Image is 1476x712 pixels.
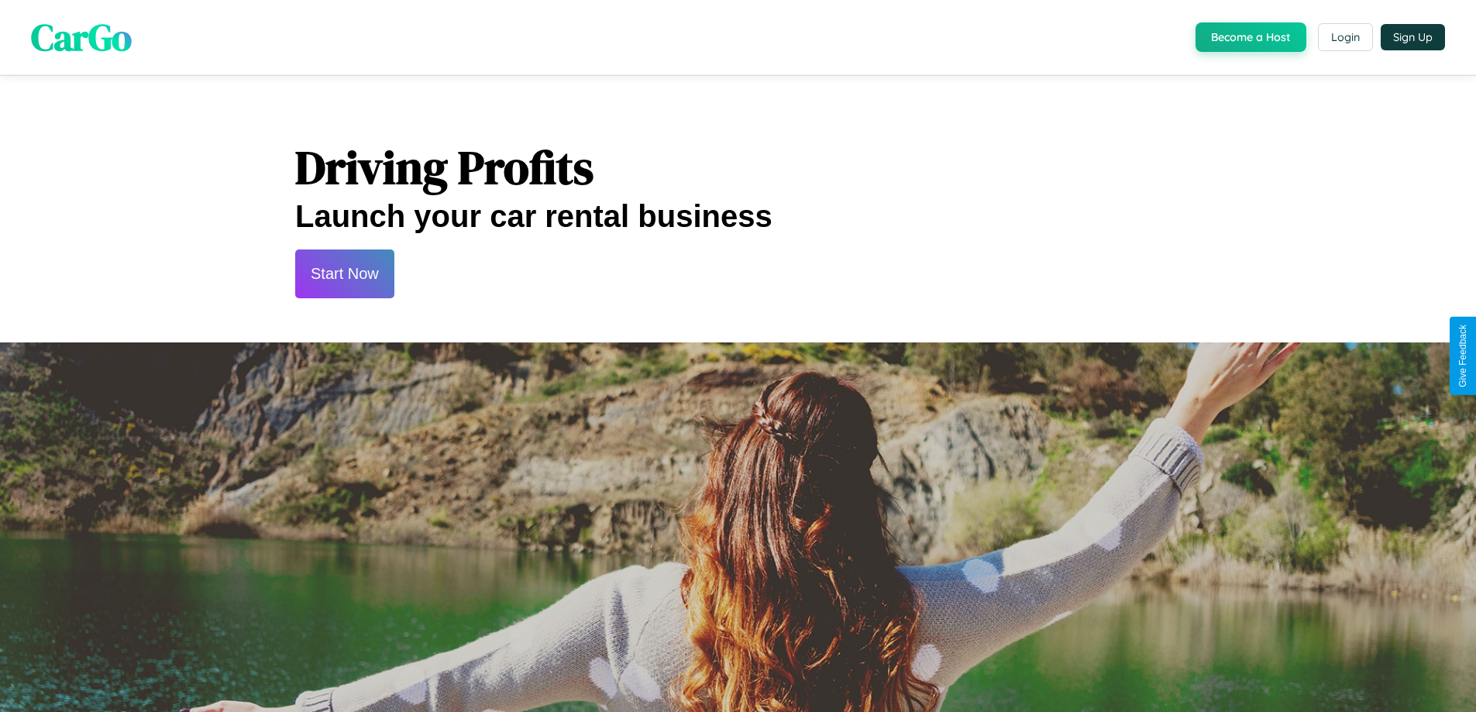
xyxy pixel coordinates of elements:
h1: Driving Profits [295,136,1181,199]
button: Start Now [295,249,394,298]
div: Give Feedback [1457,325,1468,387]
button: Become a Host [1196,22,1306,52]
button: Login [1318,23,1373,51]
h2: Launch your car rental business [295,199,1181,234]
button: Sign Up [1381,24,1445,50]
span: CarGo [31,12,132,63]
